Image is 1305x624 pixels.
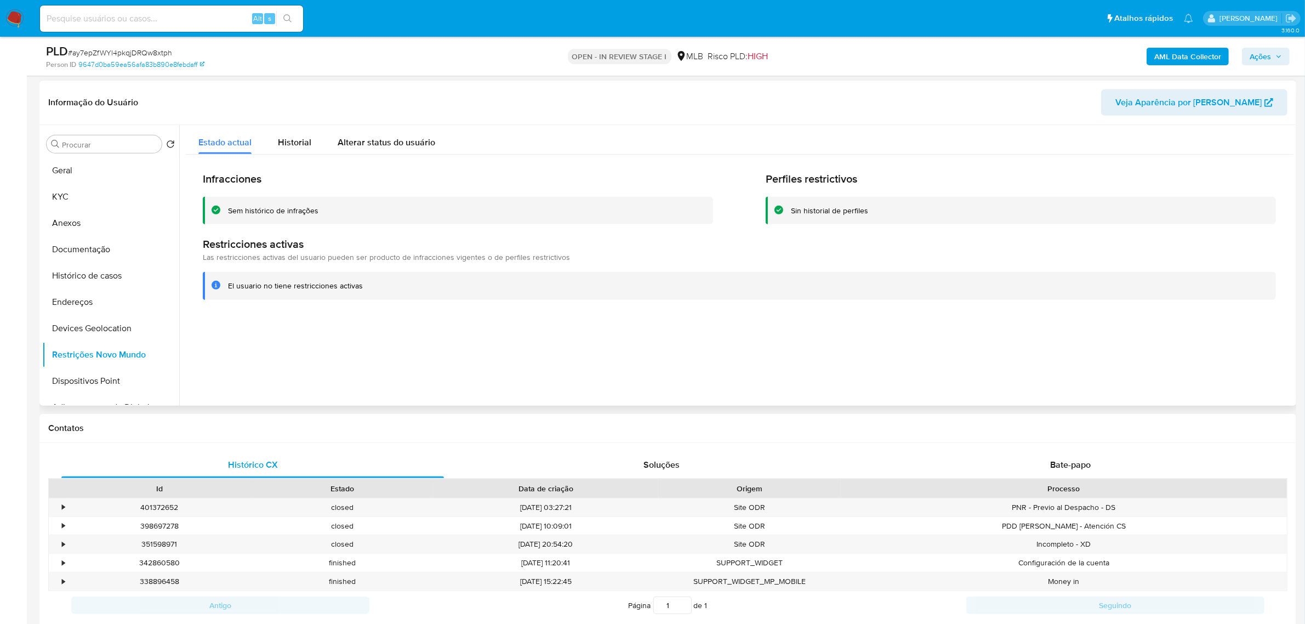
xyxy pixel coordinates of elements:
[848,483,1279,494] div: Processo
[643,458,680,471] span: Soluções
[68,572,250,591] div: 338896458
[1101,89,1287,116] button: Veja Aparência por [PERSON_NAME]
[658,517,841,535] div: Site ODR
[250,517,433,535] div: closed
[51,140,60,149] button: Procurar
[68,47,172,58] span: # ay7epZfWYl4pkqjDRQw8xtph
[68,517,250,535] div: 398697278
[62,140,157,150] input: Procurar
[78,60,204,70] a: 9647d0ba59ea56afa83b890e8febdaff
[434,572,658,591] div: [DATE] 15:22:45
[268,13,271,24] span: s
[228,458,278,471] span: Histórico CX
[42,315,179,342] button: Devices Geolocation
[1285,13,1297,24] a: Sair
[258,483,425,494] div: Estado
[1242,48,1290,65] button: Ações
[42,394,179,421] button: Adiantamentos de Dinheiro
[46,42,68,60] b: PLD
[434,535,658,553] div: [DATE] 20:54:20
[841,535,1287,553] div: Incompleto - XD
[1147,48,1229,65] button: AML Data Collector
[62,502,65,513] div: •
[42,157,179,184] button: Geral
[434,498,658,517] div: [DATE] 03:27:21
[42,184,179,210] button: KYC
[1250,48,1271,65] span: Ações
[62,521,65,531] div: •
[62,539,65,549] div: •
[1219,13,1281,24] p: jhonata.costa@mercadolivre.com
[250,572,433,591] div: finished
[42,368,179,394] button: Dispositivos Point
[708,50,768,63] span: Risco PLD:
[166,140,175,152] button: Retornar ao pedido padrão
[46,60,76,70] b: Person ID
[705,600,708,611] span: 1
[568,49,671,64] p: OPEN - IN REVIEW STAGE I
[441,483,651,494] div: Data de criação
[629,597,708,614] span: Página de
[666,483,833,494] div: Origem
[40,12,303,26] input: Pesquise usuários ou casos...
[71,597,369,614] button: Antigo
[250,535,433,553] div: closed
[48,97,138,108] h1: Informação do Usuário
[68,554,250,572] div: 342860580
[1154,48,1221,65] b: AML Data Collector
[62,558,65,568] div: •
[42,342,179,368] button: Restrições Novo Mundo
[76,483,243,494] div: Id
[658,554,841,572] div: SUPPORT_WIDGET
[1050,458,1091,471] span: Bate-papo
[1114,13,1173,24] span: Atalhos rápidos
[748,50,768,63] span: HIGH
[841,498,1287,517] div: PNR - Previo al Despacho - DS
[276,11,299,26] button: search-icon
[1115,89,1262,116] span: Veja Aparência por [PERSON_NAME]
[253,13,262,24] span: Alt
[966,597,1264,614] button: Seguindo
[658,572,841,591] div: SUPPORT_WIDGET_MP_MOBILE
[42,236,179,263] button: Documentação
[250,498,433,517] div: closed
[658,498,841,517] div: Site ODR
[62,576,65,587] div: •
[1281,26,1300,35] span: 3.160.0
[250,554,433,572] div: finished
[48,423,1287,434] h1: Contatos
[658,535,841,553] div: Site ODR
[434,517,658,535] div: [DATE] 10:09:01
[841,517,1287,535] div: PDD [PERSON_NAME] - Atención CS
[68,498,250,517] div: 401372652
[841,554,1287,572] div: Configuración de la cuenta
[1184,14,1193,23] a: Notificações
[434,554,658,572] div: [DATE] 11:20:41
[42,263,179,289] button: Histórico de casos
[68,535,250,553] div: 351598971
[42,210,179,236] button: Anexos
[676,50,704,63] div: MLB
[841,572,1287,591] div: Money in
[42,289,179,315] button: Endereços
